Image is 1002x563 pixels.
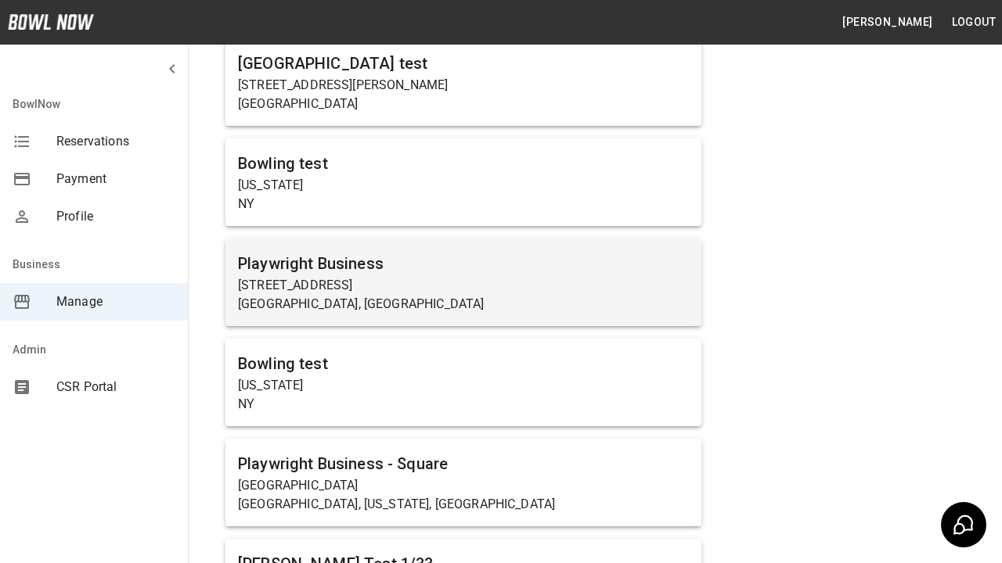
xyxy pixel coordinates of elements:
p: [GEOGRAPHIC_DATA] [238,95,689,113]
p: [GEOGRAPHIC_DATA], [US_STATE], [GEOGRAPHIC_DATA] [238,495,689,514]
span: Payment [56,170,175,188]
span: Manage [56,292,175,311]
span: Profile [56,207,175,226]
p: [STREET_ADDRESS] [238,276,689,295]
span: CSR Portal [56,378,175,396]
p: [STREET_ADDRESS][PERSON_NAME] [238,76,689,95]
h6: Playwright Business [238,251,689,276]
p: [US_STATE] [238,376,689,395]
p: [GEOGRAPHIC_DATA], [GEOGRAPHIC_DATA] [238,295,689,314]
h6: Bowling test [238,351,689,376]
h6: Bowling test [238,151,689,176]
p: [GEOGRAPHIC_DATA] [238,476,689,495]
h6: Playwright Business - Square [238,451,689,476]
img: logo [8,14,94,30]
h6: [GEOGRAPHIC_DATA] test [238,51,689,76]
button: [PERSON_NAME] [836,8,939,37]
p: NY [238,195,689,213]
button: Logout [946,8,1002,37]
p: [US_STATE] [238,176,689,195]
span: Reservations [56,132,175,151]
p: NY [238,395,689,414]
